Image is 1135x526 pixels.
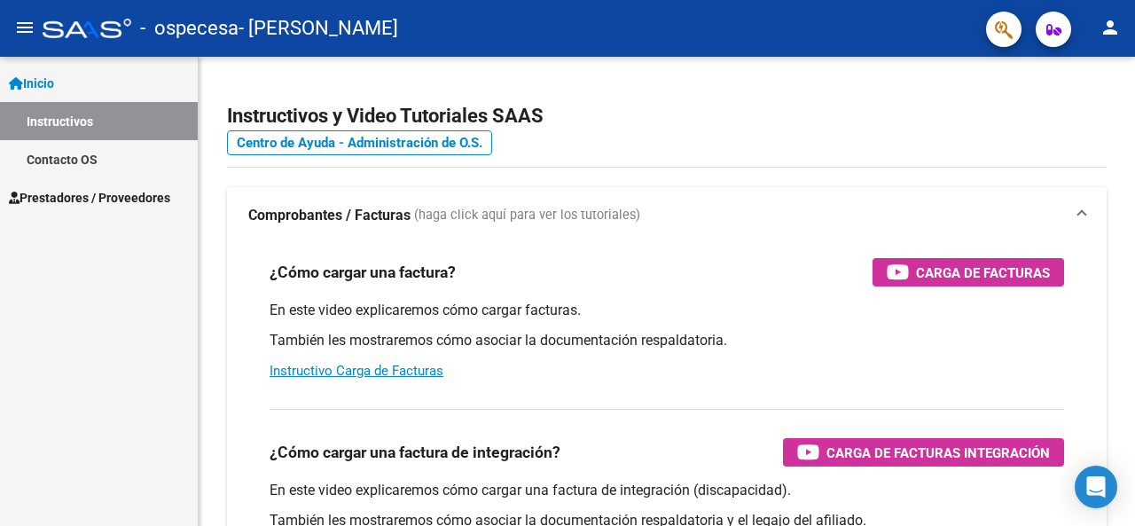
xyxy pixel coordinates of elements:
[9,74,54,93] span: Inicio
[826,442,1050,464] span: Carga de Facturas Integración
[1075,466,1117,508] div: Open Intercom Messenger
[873,258,1064,287] button: Carga de Facturas
[270,363,443,379] a: Instructivo Carga de Facturas
[783,438,1064,467] button: Carga de Facturas Integración
[916,262,1050,284] span: Carga de Facturas
[239,9,398,48] span: - [PERSON_NAME]
[414,206,640,225] span: (haga click aquí para ver los tutoriales)
[227,99,1107,133] h2: Instructivos y Video Tutoriales SAAS
[227,187,1107,244] mat-expansion-panel-header: Comprobantes / Facturas (haga click aquí para ver los tutoriales)
[270,440,560,465] h3: ¿Cómo cargar una factura de integración?
[1100,17,1121,38] mat-icon: person
[270,331,1064,350] p: También les mostraremos cómo asociar la documentación respaldatoria.
[227,130,492,155] a: Centro de Ayuda - Administración de O.S.
[270,301,1064,320] p: En este video explicaremos cómo cargar facturas.
[140,9,239,48] span: - ospecesa
[270,260,456,285] h3: ¿Cómo cargar una factura?
[9,188,170,208] span: Prestadores / Proveedores
[270,481,1064,500] p: En este video explicaremos cómo cargar una factura de integración (discapacidad).
[14,17,35,38] mat-icon: menu
[248,206,411,225] strong: Comprobantes / Facturas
